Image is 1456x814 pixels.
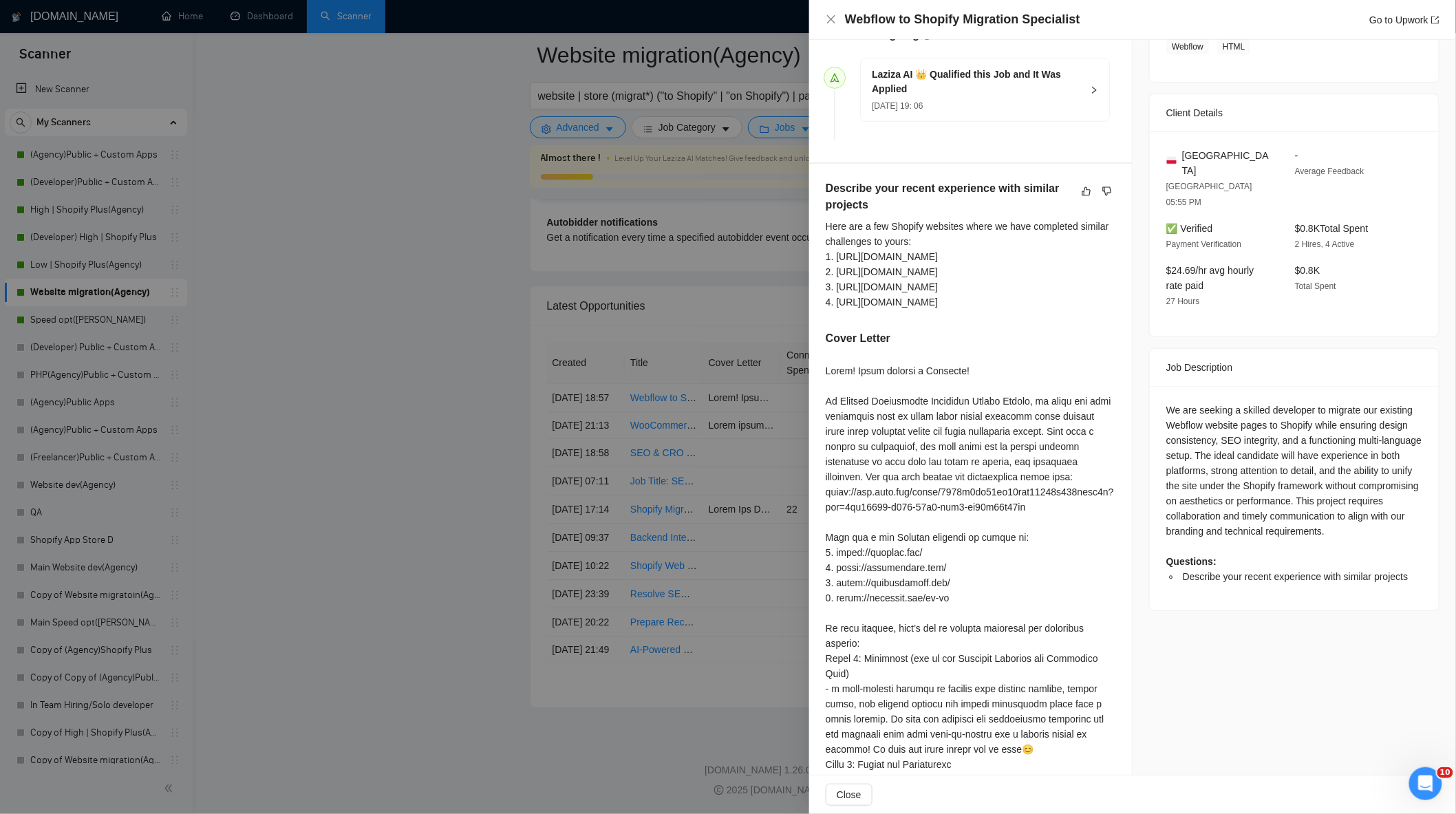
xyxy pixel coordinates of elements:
span: $0.8K [1295,265,1320,276]
span: right [1090,86,1098,94]
div: Here are a few Shopify websites where we have completed similar challenges to yours: 1. [URL][DOM... [826,219,1115,310]
h5: Laziza AI 👑 Qualified this Job and It Was Applied [872,67,1082,96]
strong: Questions: [1166,556,1217,567]
div: We are seeking a skilled developer to migrate our existing Webflow website pages to Shopify while... [1166,403,1422,584]
button: dislike [1099,183,1115,200]
span: $0.8K Total Spent [1295,223,1369,234]
span: send [830,73,839,83]
a: Go to Upworkexport [1369,14,1439,25]
span: Payment Verification [1166,239,1241,249]
span: 27 Hours [1166,297,1200,306]
span: Webflow [1166,39,1209,54]
span: HTML [1217,39,1251,54]
div: Job Description [1166,349,1422,386]
span: close [826,14,837,25]
div: Client Details [1166,94,1422,131]
h5: Describe your recent experience with similar projects [826,180,1072,213]
h5: Cover Letter [826,330,890,347]
span: [GEOGRAPHIC_DATA] 05:55 PM [1166,182,1252,207]
span: like [1082,186,1091,197]
span: 2 Hires, 4 Active [1295,239,1355,249]
span: Describe your recent experience with similar projects [1183,571,1409,582]
span: - [1295,150,1298,161]
span: export [1431,16,1439,24]
button: Close [826,784,872,806]
span: Close [837,787,861,802]
span: [GEOGRAPHIC_DATA] [1182,148,1273,178]
button: like [1078,183,1095,200]
span: Average Feedback [1295,167,1364,176]
button: Close [826,14,837,25]
img: 🇵🇱 [1167,156,1177,165]
span: 10 [1437,767,1453,778]
span: $24.69/hr avg hourly rate paid [1166,265,1254,291]
iframe: Intercom live chat [1409,767,1442,800]
span: Total Spent [1295,281,1336,291]
span: dislike [1102,186,1112,197]
h4: Webflow to Shopify Migration Specialist [845,11,1080,28]
span: [DATE] 19: 06 [872,101,923,111]
span: ✅ Verified [1166,223,1213,234]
